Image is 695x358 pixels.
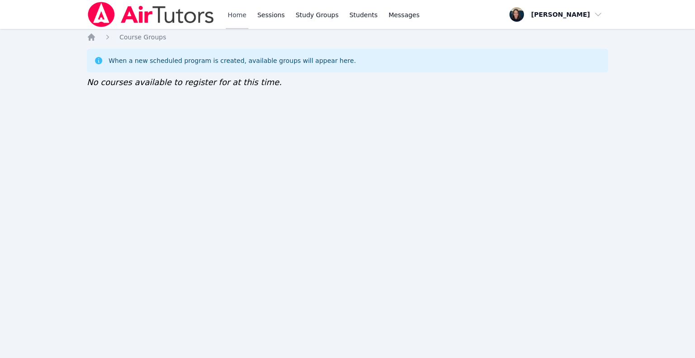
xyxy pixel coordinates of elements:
[87,33,608,42] nav: Breadcrumb
[119,33,166,41] span: Course Groups
[119,33,166,42] a: Course Groups
[87,2,215,27] img: Air Tutors
[389,10,420,19] span: Messages
[87,77,282,87] span: No courses available to register for at this time.
[109,56,356,65] div: When a new scheduled program is created, available groups will appear here.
